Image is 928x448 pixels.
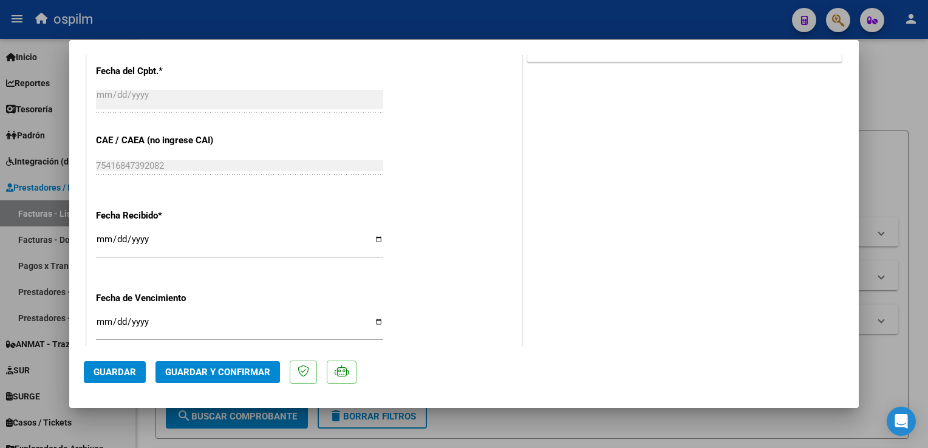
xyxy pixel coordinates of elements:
[94,367,136,378] span: Guardar
[96,291,221,305] p: Fecha de Vencimiento
[96,64,221,78] p: Fecha del Cpbt.
[165,367,270,378] span: Guardar y Confirmar
[887,407,916,436] div: Open Intercom Messenger
[84,361,146,383] button: Guardar
[96,209,221,223] p: Fecha Recibido
[96,134,221,148] p: CAE / CAEA (no ingrese CAI)
[155,361,280,383] button: Guardar y Confirmar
